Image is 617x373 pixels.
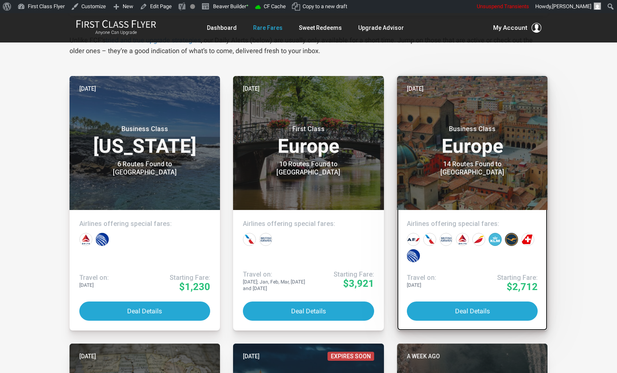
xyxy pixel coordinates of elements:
h4: Airlines offering special fares: [407,220,538,228]
span: Expires Soon [328,352,374,361]
span: [PERSON_NAME] [552,3,591,9]
div: American Airlines [243,233,256,246]
button: Deal Details [79,302,211,321]
button: My Account [493,23,541,33]
a: Sweet Redeems [299,20,342,35]
div: United [407,249,420,262]
a: Upgrade Advisor [358,20,404,35]
div: 10 Routes Found to [GEOGRAPHIC_DATA] [257,160,359,176]
a: Rare Fares [253,20,283,35]
a: [DATE]Business ClassEurope14 Routes Found to [GEOGRAPHIC_DATA]Airlines offering special fares:Tra... [397,76,548,331]
small: Business Class [421,125,523,133]
h3: Europe [407,125,538,156]
div: Lufthansa [505,233,518,246]
time: [DATE] [243,352,260,361]
span: My Account [493,23,527,33]
div: 14 Routes Found to [GEOGRAPHIC_DATA] [421,160,523,176]
div: British Airways [259,233,272,246]
time: [DATE] [79,352,96,361]
div: Delta Airlines [79,233,92,246]
a: [DATE]First ClassEurope10 Routes Found to [GEOGRAPHIC_DATA]Airlines offering special fares:Travel... [233,76,384,331]
small: Anyone Can Upgrade [76,30,156,36]
button: Deal Details [407,302,538,321]
div: KLM [489,233,502,246]
div: British Airways [440,233,453,246]
div: Swiss [521,233,534,246]
div: 6 Routes Found to [GEOGRAPHIC_DATA] [94,160,196,176]
a: Dashboard [207,20,237,35]
h4: Airlines offering special fares: [243,220,374,228]
div: Iberia [472,233,485,246]
img: First Class Flyer [76,20,156,28]
span: Unsuspend Transients [477,3,529,9]
div: Delta Airlines [456,233,469,246]
h3: Europe [243,125,374,156]
h4: Airlines offering special fares: [79,220,211,228]
time: [DATE] [79,84,96,93]
span: • [246,1,249,10]
div: United [96,233,109,246]
time: [DATE] [243,84,260,93]
time: A week ago [407,352,440,361]
a: [DATE]Business Class[US_STATE]6 Routes Found to [GEOGRAPHIC_DATA]Airlines offering special fares:... [70,76,220,331]
p: Unlike FCF’s , our Daily Alerts (below) are usually only available for a short time. Jump on thos... [70,35,548,56]
div: American Airlines [423,233,436,246]
a: First Class FlyerAnyone Can Upgrade [76,20,156,36]
time: [DATE] [407,84,424,93]
small: First Class [257,125,359,133]
small: Business Class [94,125,196,133]
a: tried and true upgrade strategies [105,36,201,44]
div: Air France [407,233,420,246]
h3: [US_STATE] [79,125,211,156]
button: Deal Details [243,302,374,321]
